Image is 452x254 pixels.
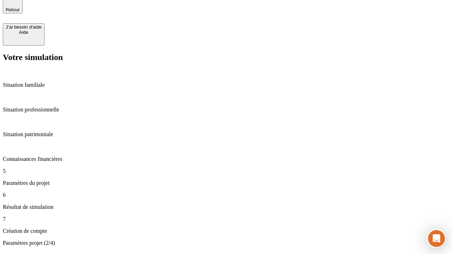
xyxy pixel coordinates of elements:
[3,228,449,234] p: Création de compte
[3,240,449,246] p: Paramètres projet (2/4)
[3,192,449,198] p: 6
[3,53,449,62] h2: Votre simulation
[3,180,449,186] p: Paramètres du projet
[426,228,446,248] iframe: Intercom live chat discovery launcher
[3,156,449,162] p: Connaissances financières
[3,216,449,222] p: 7
[3,204,449,210] p: Résultat de simulation
[428,230,445,247] iframe: Intercom live chat
[6,24,42,30] div: J’ai besoin d'aide
[6,7,20,12] span: Retour
[3,131,449,138] p: Situation patrimoniale
[3,82,449,88] p: Situation familiale
[3,168,449,174] p: 5
[6,30,42,35] div: Aide
[3,107,449,113] p: Situation professionnelle
[3,23,44,46] button: J’ai besoin d'aideAide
